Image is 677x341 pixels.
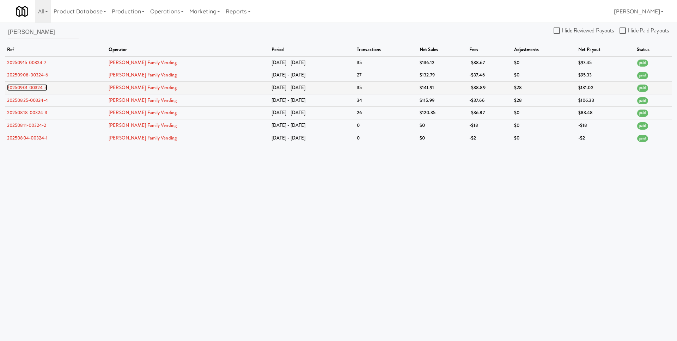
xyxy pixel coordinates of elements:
[512,56,577,69] td: $0
[270,107,355,119] td: [DATE] - [DATE]
[512,119,577,132] td: $0
[577,107,635,119] td: $83.48
[577,132,635,144] td: -$2
[637,72,648,79] span: paid
[577,94,635,107] td: $106.33
[468,94,512,107] td: -$37.66
[512,94,577,107] td: $28
[5,44,107,56] th: ref
[7,84,47,91] a: 20250901-00324-5
[418,119,468,132] td: $0
[355,119,418,132] td: 0
[7,72,48,78] a: 20250908-00324-6
[355,81,418,94] td: 35
[7,109,48,116] a: 20250818-00324-3
[468,107,512,119] td: -$36.87
[270,56,355,69] td: [DATE] - [DATE]
[468,119,512,132] td: -$18
[355,56,418,69] td: 35
[107,44,270,56] th: operator
[109,97,177,104] a: [PERSON_NAME] Family Vending
[355,69,418,82] td: 27
[637,60,648,67] span: paid
[554,28,562,34] input: Hide Reviewed Payouts
[635,44,672,56] th: status
[418,81,468,94] td: $141.91
[554,25,614,36] label: Hide Reviewed Payouts
[8,25,79,38] input: Search by operator
[109,72,177,78] a: [PERSON_NAME] Family Vending
[577,56,635,69] td: $97.45
[418,94,468,107] td: $115.99
[418,69,468,82] td: $132.79
[468,69,512,82] td: -$37.46
[355,44,418,56] th: transactions
[468,44,512,56] th: fees
[355,94,418,107] td: 34
[16,5,28,18] img: Micromart
[355,107,418,119] td: 26
[270,44,355,56] th: period
[418,132,468,144] td: $0
[512,81,577,94] td: $28
[512,69,577,82] td: $0
[512,44,577,56] th: adjustments
[109,135,177,141] a: [PERSON_NAME] Family Vending
[637,85,648,92] span: paid
[468,81,512,94] td: -$38.89
[577,81,635,94] td: $131.02
[512,107,577,119] td: $0
[7,122,47,129] a: 20250811-00324-2
[637,122,648,130] span: paid
[620,28,628,34] input: Hide Paid Payouts
[270,94,355,107] td: [DATE] - [DATE]
[270,69,355,82] td: [DATE] - [DATE]
[418,107,468,119] td: $120.35
[355,132,418,144] td: 0
[109,84,177,91] a: [PERSON_NAME] Family Vending
[637,110,648,117] span: paid
[620,25,669,36] label: Hide Paid Payouts
[7,59,47,66] a: 20250915-00324-7
[418,56,468,69] td: $136.12
[577,69,635,82] td: $95.33
[637,97,648,105] span: paid
[109,122,177,129] a: [PERSON_NAME] Family Vending
[512,132,577,144] td: $0
[7,97,48,104] a: 20250825-00324-4
[468,132,512,144] td: -$2
[468,56,512,69] td: -$38.67
[109,59,177,66] a: [PERSON_NAME] Family Vending
[270,119,355,132] td: [DATE] - [DATE]
[418,44,468,56] th: net sales
[270,81,355,94] td: [DATE] - [DATE]
[577,44,635,56] th: net payout
[637,135,648,142] span: paid
[270,132,355,144] td: [DATE] - [DATE]
[577,119,635,132] td: -$18
[7,135,48,141] a: 20250804-00324-1
[109,109,177,116] a: [PERSON_NAME] Family Vending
